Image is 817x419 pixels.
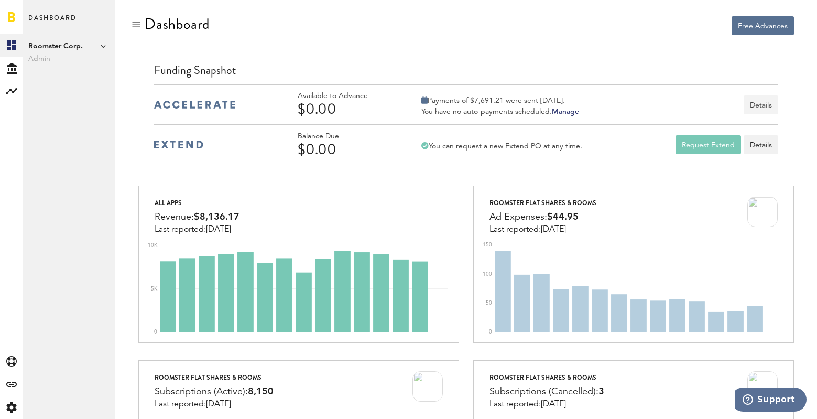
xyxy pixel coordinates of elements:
[206,400,231,409] span: [DATE]
[194,212,239,222] span: $8,136.17
[28,12,77,34] span: Dashboard
[747,197,778,227] img: 100x100bb_3Hlnjwi.jpg
[747,371,778,402] img: 100x100bb_3Hlnjwi.jpg
[598,387,604,396] span: 3
[298,132,397,141] div: Balance Due
[155,371,274,384] div: Roomster flat shares & rooms
[486,300,492,306] text: 50
[28,52,110,65] span: Admin
[298,141,397,158] div: $0.00
[489,209,596,225] div: Ad Expenses:
[552,108,579,115] a: Manage
[154,329,157,335] text: 0
[732,16,794,35] button: Free Advances
[489,225,596,234] div: Last reported:
[28,40,110,52] span: Roomster Corp.
[489,400,604,409] div: Last reported:
[155,197,239,209] div: All apps
[154,62,778,84] div: Funding Snapshot
[154,101,235,109] img: accelerate-medium-blue-logo.svg
[151,286,158,292] text: 5K
[489,197,596,209] div: Roomster flat shares & rooms
[489,371,604,384] div: Roomster flat shares & rooms
[744,95,778,114] button: Details
[676,135,741,154] button: Request Extend
[541,400,566,409] span: [DATE]
[744,135,778,154] a: Details
[155,225,239,234] div: Last reported:
[483,272,492,277] text: 100
[206,225,231,234] span: [DATE]
[483,242,492,248] text: 150
[155,209,239,225] div: Revenue:
[421,96,579,105] div: Payments of $7,691.21 were sent [DATE].
[148,243,158,248] text: 10K
[421,142,582,151] div: You can request a new Extend PO at any time.
[489,384,604,400] div: Subscriptions (Cancelled):
[541,225,566,234] span: [DATE]
[248,387,274,396] span: 8,150
[421,107,579,116] div: You have no auto-payments scheduled.
[412,371,443,402] img: 100x100bb_3Hlnjwi.jpg
[155,384,274,400] div: Subscriptions (Active):
[298,101,397,117] div: $0.00
[547,212,579,222] span: $44.95
[298,92,397,101] div: Available to Advance
[145,16,210,33] div: Dashboard
[735,388,807,414] iframe: Opens a widget where you can find more information
[489,329,492,335] text: 0
[154,141,203,149] img: extend-medium-blue-logo.svg
[155,400,274,409] div: Last reported:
